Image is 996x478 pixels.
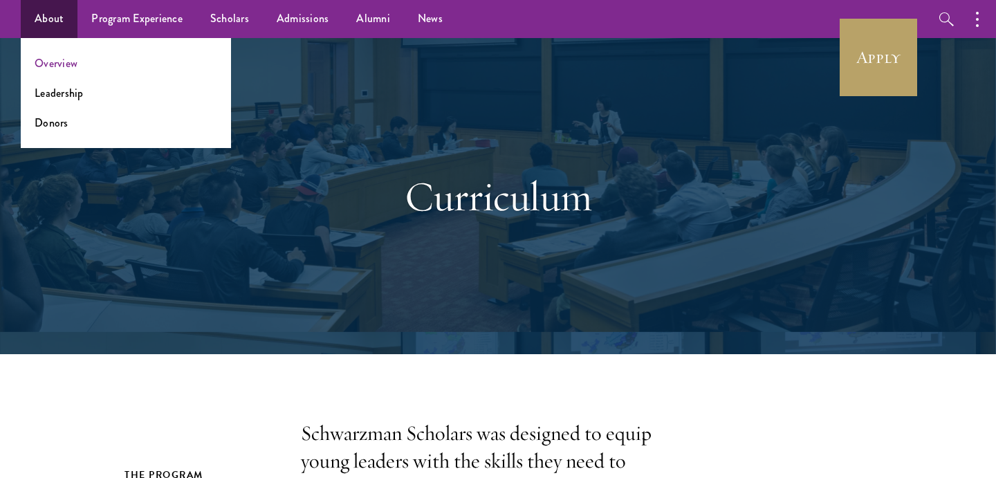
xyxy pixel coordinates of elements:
[35,115,68,131] a: Donors
[35,85,84,101] a: Leadership
[259,172,737,221] h1: Curriculum
[840,19,917,96] a: Apply
[35,55,77,71] a: Overview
